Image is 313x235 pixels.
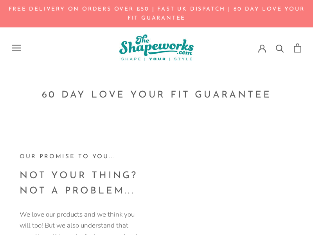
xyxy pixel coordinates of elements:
h3: Our promise to you... [20,152,141,162]
a: Search [276,44,284,52]
a: FREE DELIVERY ON ORDERS OVER £50 | FAST UK DISPATCH | 60 day LOVE YOUR FIT GUARANTEE [9,6,305,21]
a: Open cart [294,43,301,52]
button: Open navigation [12,44,21,51]
img: The Shapeworks [119,34,194,61]
h1: 60 Day Love Your Fit Guarantee [20,88,293,103]
h2: Not your thing? Not a problem... [20,168,141,199]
